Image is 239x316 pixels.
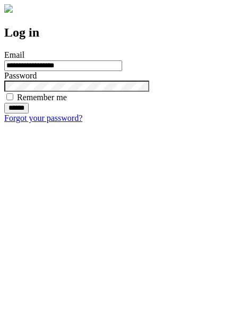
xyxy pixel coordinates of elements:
[4,71,37,80] label: Password
[4,4,13,13] img: logo-4e3dc11c47720685a147b03b5a06dd966a58ff35d612b21f08c02c0306f2b779.png
[4,25,235,40] h2: Log in
[4,113,82,122] a: Forgot your password?
[4,50,24,59] label: Email
[17,93,67,102] label: Remember me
